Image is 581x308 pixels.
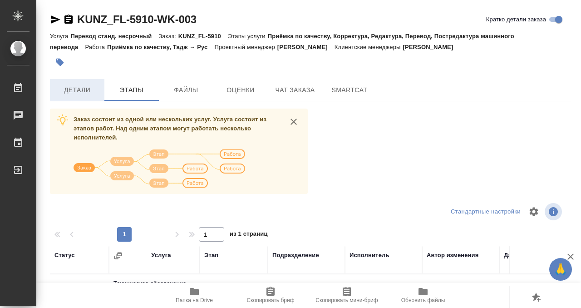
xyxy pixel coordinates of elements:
[63,14,74,25] button: Скопировать ссылку
[315,297,378,303] span: Скопировать мини-бриф
[74,116,266,141] span: Заказ состоит из одной или нескольких услуг. Услуга состоит из этапов работ. Над одним этапом мог...
[107,44,214,50] p: Приёмка по качеству, Тадж → Рус
[50,52,70,72] button: Добавить тэг
[70,33,158,40] p: Перевод станд. несрочный
[230,229,268,242] span: из 1 страниц
[403,44,460,50] p: [PERSON_NAME]
[549,258,572,281] button: 🙏
[55,84,99,96] span: Детали
[50,33,514,50] p: Приёмка по качеству, Корректура, Редактура, Перевод, Постредактура машинного перевода
[448,205,523,219] div: split button
[178,33,228,40] p: KUNZ_FL-5910
[156,283,232,308] button: Папка на Drive
[287,115,300,129] button: close
[77,13,197,25] a: KUNZ_FL-5910-WK-003
[204,251,218,260] div: Этап
[228,33,268,40] p: Этапы услуги
[335,44,403,50] p: Клиентские менеджеры
[553,260,568,279] span: 🙏
[151,251,171,260] div: Услуга
[176,297,213,303] span: Папка на Drive
[385,283,461,308] button: Обновить файлы
[273,84,317,96] span: Чат заказа
[504,251,540,260] div: Дата начала
[219,84,262,96] span: Оценки
[272,251,319,260] div: Подразделение
[401,297,445,303] span: Обновить файлы
[277,44,335,50] p: [PERSON_NAME]
[246,297,294,303] span: Скопировать бриф
[486,15,546,24] span: Кратко детали заказа
[50,14,61,25] button: Скопировать ссылку для ЯМессенджера
[50,33,70,40] p: Услуга
[54,251,75,260] div: Статус
[214,44,277,50] p: Проектный менеджер
[427,251,478,260] div: Автор изменения
[232,283,309,308] button: Скопировать бриф
[545,203,564,220] span: Посмотреть информацию
[529,290,545,306] button: Добавить оценку
[158,33,178,40] p: Заказ:
[110,84,153,96] span: Этапы
[523,201,545,223] span: Настроить таблицу
[309,283,385,308] button: Скопировать мини-бриф
[350,251,389,260] div: Исполнитель
[328,84,371,96] span: SmartCat
[164,84,208,96] span: Файлы
[85,44,107,50] p: Работа
[113,251,123,260] button: Сгруппировать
